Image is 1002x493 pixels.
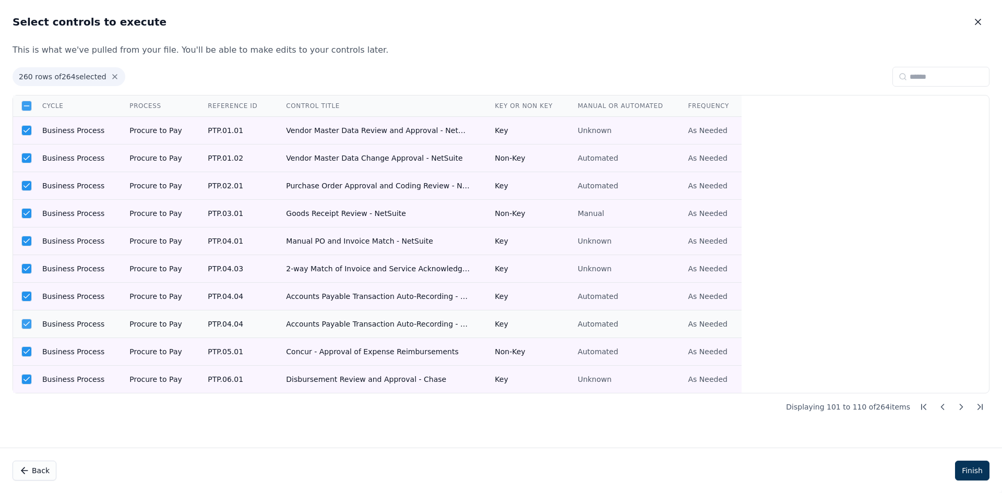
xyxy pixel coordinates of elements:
[482,255,565,283] td: Key
[117,310,195,338] td: Procure to Pay
[195,200,273,227] td: PTP.03.01
[117,172,195,200] td: Procure to Pay
[273,338,482,366] td: Concur - Approval of Expense Reimbursements
[273,117,482,145] td: Vendor Master Data Review and Approval - NetSuite
[273,366,482,393] td: Disbursement Review and Approval - Chase
[675,117,742,145] td: As Needed
[914,398,933,416] button: First
[273,227,482,255] td: Manual PO and Invoice Match - NetSuite
[117,338,195,366] td: Procure to Pay
[675,338,742,366] td: As Needed
[675,172,742,200] td: As Needed
[30,145,117,172] td: Business Process
[971,398,989,416] button: Last
[482,145,565,172] td: Non-Key
[675,145,742,172] td: As Needed
[117,200,195,227] td: Procure to Pay
[565,366,676,393] td: Unknown
[565,200,676,227] td: Manual
[30,172,117,200] td: Business Process
[565,95,676,117] th: Manual or Automated
[195,283,273,310] td: PTP.04.04
[195,366,273,393] td: PTP.06.01
[30,117,117,145] td: Business Process
[482,366,565,393] td: Key
[195,310,273,338] td: PTP.04.04
[273,310,482,338] td: Accounts Payable Transaction Auto-Recording - MineralTree
[30,95,117,117] th: Cycle
[565,310,676,338] td: Automated
[195,145,273,172] td: PTP.01.02
[565,338,676,366] td: Automated
[117,255,195,283] td: Procure to Pay
[195,117,273,145] td: PTP.01.01
[195,95,273,117] th: Reference ID
[675,95,742,117] th: Frequency
[117,117,195,145] td: Procure to Pay
[482,117,565,145] td: Key
[30,338,117,366] td: Business Process
[117,95,195,117] th: Process
[117,227,195,255] td: Procure to Pay
[117,283,195,310] td: Procure to Pay
[195,172,273,200] td: PTP.02.01
[675,227,742,255] td: As Needed
[933,398,952,416] button: Previous
[273,200,482,227] td: Goods Receipt Review - NetSuite
[273,95,482,117] th: Control Title
[195,227,273,255] td: PTP.04.01
[13,67,125,86] span: 260 rows of 264 selected
[30,227,117,255] td: Business Process
[482,172,565,200] td: Key
[952,398,971,416] button: Next
[482,283,565,310] td: Key
[675,310,742,338] td: As Needed
[675,200,742,227] td: As Needed
[273,172,482,200] td: Purchase Order Approval and Coding Review - NetSuite
[13,461,56,480] button: Back
[30,366,117,393] td: Business Process
[13,15,166,29] h2: Select controls to execute
[117,366,195,393] td: Procure to Pay
[13,398,989,416] div: Displaying 101 to 110 of 264 items
[565,255,676,283] td: Unknown
[30,255,117,283] td: Business Process
[117,145,195,172] td: Procure to Pay
[482,310,565,338] td: Key
[675,255,742,283] td: As Needed
[675,283,742,310] td: As Needed
[195,255,273,283] td: PTP.04.03
[565,145,676,172] td: Automated
[565,227,676,255] td: Unknown
[482,227,565,255] td: Key
[482,338,565,366] td: Non-Key
[30,200,117,227] td: Business Process
[482,95,565,117] th: Key or Non Key
[273,145,482,172] td: Vendor Master Data Change Approval - NetSuite
[273,255,482,283] td: 2-way Match of Invoice and Service Acknowledgement - NetSuite
[273,283,482,310] td: Accounts Payable Transaction Auto-Recording - NetSuite
[30,283,117,310] td: Business Process
[195,338,273,366] td: PTP.05.01
[675,366,742,393] td: As Needed
[30,310,117,338] td: Business Process
[565,283,676,310] td: Automated
[482,200,565,227] td: Non-Key
[565,117,676,145] td: Unknown
[565,172,676,200] td: Automated
[955,461,989,480] button: Finish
